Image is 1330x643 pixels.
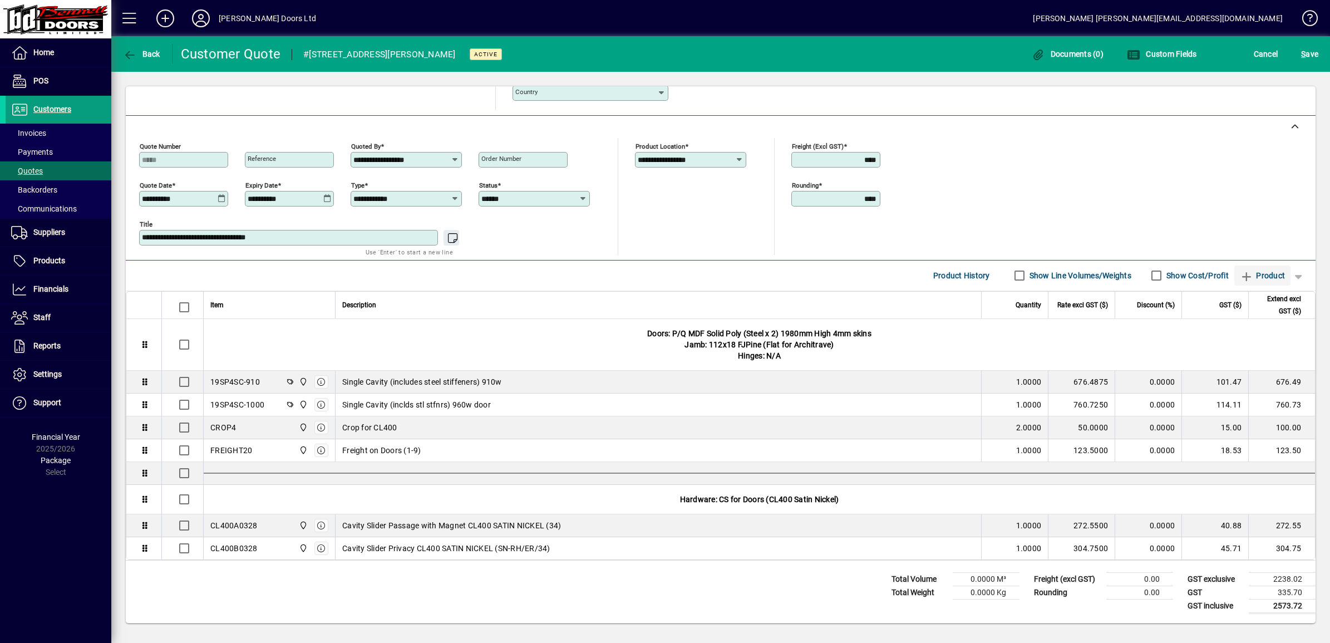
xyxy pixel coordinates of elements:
[33,370,62,379] span: Settings
[1181,371,1248,394] td: 101.47
[1294,2,1316,38] a: Knowledge Base
[1254,45,1278,63] span: Cancel
[953,572,1019,586] td: 0.0000 M³
[6,219,111,247] a: Suppliers
[1181,416,1248,439] td: 15.00
[33,398,61,407] span: Support
[366,246,453,258] mat-hint: Use 'Enter' to start a new line
[1298,44,1321,64] button: Save
[140,181,172,189] mat-label: Quote date
[6,124,111,143] a: Invoices
[1016,299,1041,311] span: Quantity
[929,266,994,286] button: Product History
[1181,514,1248,537] td: 40.88
[33,105,71,114] span: Customers
[1251,44,1281,64] button: Cancel
[210,399,264,410] div: 19SP4SC-1000
[636,142,685,150] mat-label: Product location
[1219,299,1242,311] span: GST ($)
[1057,299,1108,311] span: Rate excl GST ($)
[11,204,77,213] span: Communications
[210,445,252,456] div: FREIGHT20
[1055,422,1108,433] div: 50.0000
[351,181,364,189] mat-label: Type
[481,155,521,163] mat-label: Order number
[140,220,152,228] mat-label: Title
[1016,543,1042,554] span: 1.0000
[474,51,497,58] span: Active
[1055,543,1108,554] div: 304.7500
[11,129,46,138] span: Invoices
[33,256,65,265] span: Products
[1181,439,1248,462] td: 18.53
[342,422,397,433] span: Crop for CL400
[1248,371,1315,394] td: 676.49
[342,445,421,456] span: Freight on Doors (1-9)
[219,9,316,27] div: [PERSON_NAME] Doors Ltd
[1181,537,1248,559] td: 45.71
[147,8,183,28] button: Add
[933,267,990,284] span: Product History
[1028,44,1106,64] button: Documents (0)
[303,46,456,63] div: #[STREET_ADDRESS][PERSON_NAME]
[33,76,48,85] span: POS
[1055,399,1108,410] div: 760.7250
[204,319,1315,370] div: Doors: P/Q MDF Solid Poly (Steel x 2) 1980mm High 4mm skins Jamb: 112x18 FJPine (Flat for Architr...
[6,361,111,389] a: Settings
[1301,45,1318,63] span: ave
[1016,445,1042,456] span: 1.0000
[1028,586,1106,599] td: Rounding
[1248,416,1315,439] td: 100.00
[210,422,236,433] div: CROP4
[342,299,376,311] span: Description
[1016,376,1042,387] span: 1.0000
[342,520,561,531] span: Cavity Slider Passage with Magnet CL400 SATIN NICKEL (34)
[351,142,381,150] mat-label: Quoted by
[204,485,1315,514] div: Hardware: CS for Doors (CL400 Satin Nickel)
[515,88,538,96] mat-label: Country
[1115,371,1181,394] td: 0.0000
[792,181,819,189] mat-label: Rounding
[6,161,111,180] a: Quotes
[6,332,111,360] a: Reports
[1016,422,1042,433] span: 2.0000
[140,142,181,150] mat-label: Quote number
[11,185,57,194] span: Backorders
[1301,50,1306,58] span: S
[210,376,260,387] div: 19SP4SC-910
[1248,537,1315,559] td: 304.75
[245,181,278,189] mat-label: Expiry date
[1115,439,1181,462] td: 0.0000
[1124,44,1200,64] button: Custom Fields
[1249,599,1316,613] td: 2573.72
[6,67,111,95] a: POS
[32,433,80,441] span: Financial Year
[41,456,71,465] span: Package
[1106,572,1173,586] td: 0.00
[342,399,491,410] span: Single Cavity (inclds stl stfnrs) 960w door
[1164,270,1229,281] label: Show Cost/Profit
[792,142,844,150] mat-label: Freight (excl GST)
[1248,394,1315,416] td: 760.73
[11,166,43,175] span: Quotes
[479,181,497,189] mat-label: Status
[1137,299,1175,311] span: Discount (%)
[1016,520,1042,531] span: 1.0000
[11,148,53,156] span: Payments
[1234,266,1290,286] button: Product
[1249,586,1316,599] td: 335.70
[6,143,111,161] a: Payments
[111,44,173,64] app-page-header-button: Back
[886,572,953,586] td: Total Volume
[1182,599,1249,613] td: GST inclusive
[120,44,163,64] button: Back
[33,284,68,293] span: Financials
[342,543,550,554] span: Cavity Slider Privacy CL400 SATIN NICKEL (SN-RH/ER/34)
[6,304,111,332] a: Staff
[248,155,276,163] mat-label: Reference
[6,180,111,199] a: Backorders
[1240,267,1285,284] span: Product
[33,341,61,350] span: Reports
[1028,572,1106,586] td: Freight (excl GST)
[6,39,111,67] a: Home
